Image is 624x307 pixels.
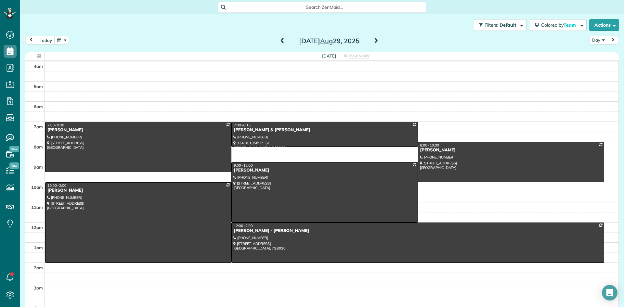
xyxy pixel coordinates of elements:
[47,127,229,133] div: [PERSON_NAME]
[607,36,619,45] button: next
[233,168,416,173] div: [PERSON_NAME]
[34,144,43,149] span: 8am
[541,22,578,28] span: Colored by
[25,36,37,45] button: prev
[289,37,370,45] h2: [DATE] 29, 2025
[348,53,369,58] span: View week
[530,19,587,31] button: Colored byTeam
[34,124,43,129] span: 7am
[34,285,43,290] span: 3pm
[234,123,251,127] span: 7:00 - 8:15
[485,22,498,28] span: Filters:
[37,36,55,45] button: today
[34,245,43,250] span: 1pm
[602,285,617,301] div: Open Intercom Messenger
[322,53,336,58] span: [DATE]
[420,147,602,153] div: [PERSON_NAME]
[31,185,43,190] span: 10am
[320,37,333,45] span: Aug
[34,164,43,170] span: 9am
[234,163,253,168] span: 9:00 - 12:00
[34,84,43,89] span: 5am
[234,224,253,228] span: 12:00 - 2:00
[31,225,43,230] span: 12pm
[233,127,416,133] div: [PERSON_NAME] & [PERSON_NAME]
[34,265,43,270] span: 2pm
[471,19,526,31] a: Filters: Default
[47,188,229,193] div: [PERSON_NAME]
[9,162,19,169] span: New
[589,19,619,31] button: Actions
[233,228,602,234] div: [PERSON_NAME] - [PERSON_NAME]
[500,22,517,28] span: Default
[9,146,19,152] span: New
[474,19,526,31] button: Filters: Default
[47,183,66,188] span: 10:00 - 2:00
[564,22,577,28] span: Team
[31,205,43,210] span: 11am
[47,123,64,127] span: 7:00 - 9:30
[34,104,43,109] span: 6am
[34,64,43,69] span: 4am
[589,36,607,45] button: Day
[420,143,439,147] span: 8:00 - 10:00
